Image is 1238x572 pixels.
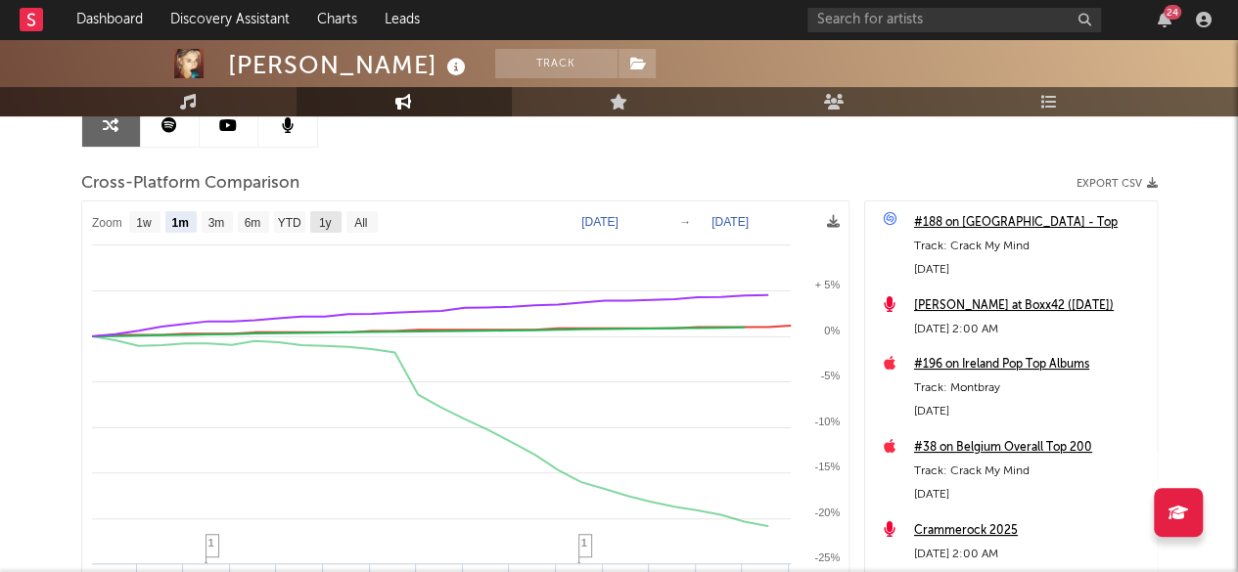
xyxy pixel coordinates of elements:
button: Export CSV [1077,178,1158,190]
text: -25% [814,551,840,563]
span: 1 [581,537,587,549]
input: Search for artists [807,8,1101,32]
span: Cross-Platform Comparison [81,172,299,196]
text: 6m [244,216,260,230]
text: YTD [277,216,300,230]
a: #188 on [GEOGRAPHIC_DATA] - Top [914,211,1147,235]
div: 24 [1164,5,1181,20]
div: [DATE] [914,400,1147,423]
text: + 5% [814,279,840,290]
text: -10% [814,416,840,427]
div: [DATE] [914,483,1147,506]
div: Track: Crack My Mind [914,460,1147,483]
button: Track [495,49,618,78]
button: 24 [1158,12,1171,27]
text: 1y [318,216,331,230]
text: [DATE] [711,215,749,229]
div: [PERSON_NAME] [228,49,471,81]
div: [DATE] 2:00 AM [914,318,1147,341]
text: 3m [207,216,224,230]
a: Crammerock 2025 [914,519,1147,543]
a: [PERSON_NAME] at Boxx42 ([DATE]) [914,294,1147,318]
text: Zoom [92,216,122,230]
div: [DATE] [914,258,1147,282]
div: Track: Crack My Mind [914,235,1147,258]
div: [DATE] 2:00 AM [914,543,1147,566]
div: Track: Montbray [914,376,1147,400]
text: 1w [136,216,152,230]
text: -20% [814,506,840,518]
text: 1m [171,216,188,230]
a: #38 on Belgium Overall Top 200 [914,436,1147,460]
span: 1 [208,537,214,549]
a: #196 on Ireland Pop Top Albums [914,353,1147,376]
text: All [354,216,367,230]
text: -15% [814,461,840,472]
text: -5% [820,370,840,381]
text: 0% [824,325,840,336]
text: → [679,215,691,229]
text: [DATE] [581,215,619,229]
